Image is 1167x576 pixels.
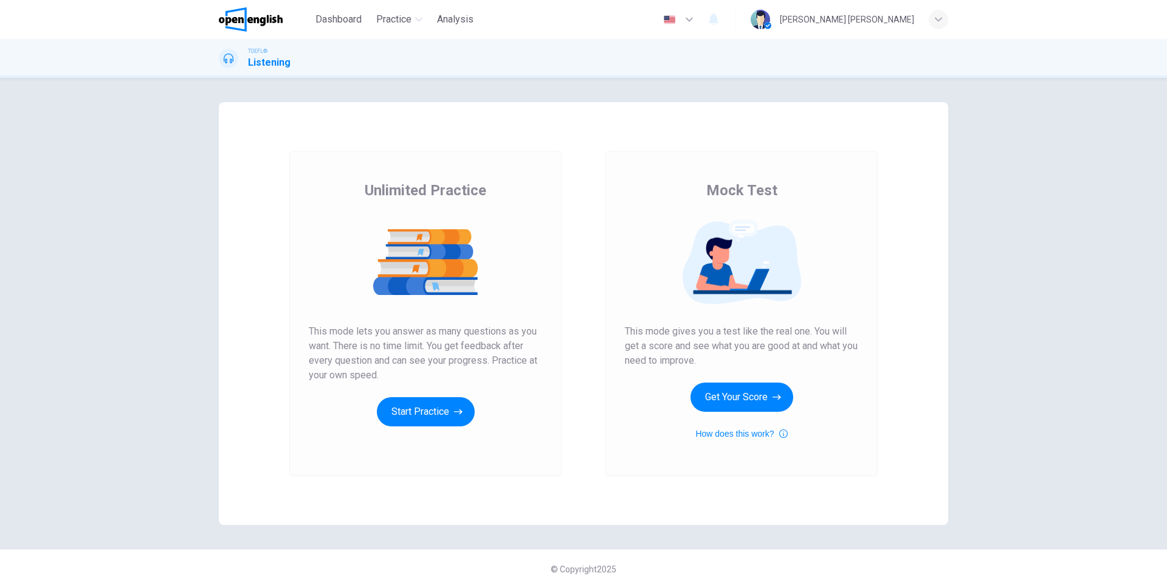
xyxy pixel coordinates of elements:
span: Analysis [437,12,473,27]
button: How does this work? [695,426,787,441]
span: Dashboard [315,12,362,27]
span: Mock Test [706,181,777,200]
span: TOEFL® [248,47,267,55]
button: Analysis [432,9,478,30]
span: © Copyright 2025 [551,564,616,574]
h1: Listening [248,55,291,70]
button: Start Practice [377,397,475,426]
span: This mode lets you answer as many questions as you want. There is no time limit. You get feedback... [309,324,542,383]
span: Unlimited Practice [365,181,486,200]
button: Get Your Score [690,383,793,412]
button: Dashboard [311,9,367,30]
span: Practice [376,12,411,27]
a: OpenEnglish logo [219,7,311,32]
button: Practice [371,9,427,30]
img: Profile picture [751,10,770,29]
span: This mode gives you a test like the real one. You will get a score and see what you are good at a... [625,324,858,368]
img: en [662,15,677,24]
img: OpenEnglish logo [219,7,283,32]
div: [PERSON_NAME] [PERSON_NAME] [780,12,914,27]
